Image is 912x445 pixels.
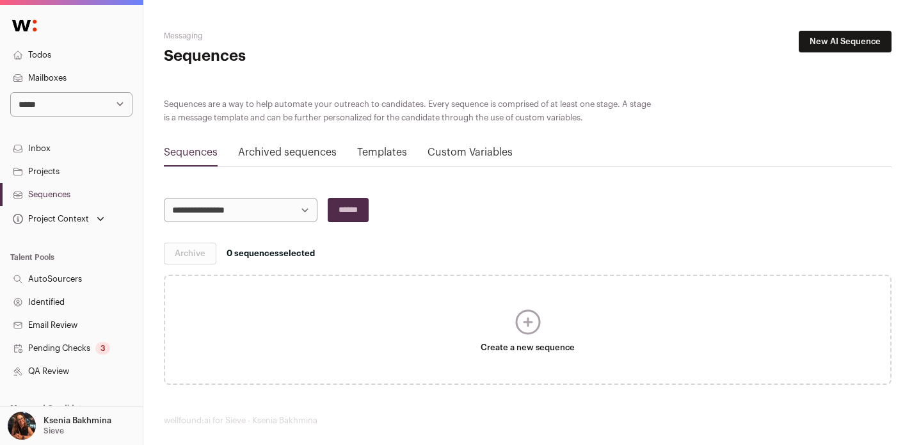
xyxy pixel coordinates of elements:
a: Archived sequences [238,147,337,158]
button: Open dropdown [10,210,107,228]
img: Wellfound [5,13,44,38]
a: Create a new sequence [164,275,892,385]
h2: Messaging [164,31,406,41]
span: selected [227,248,315,259]
p: Sieve [44,426,64,436]
img: 13968079-medium_jpg [8,412,36,440]
a: New AI Sequence [799,31,892,53]
div: Project Context [10,214,89,224]
a: Templates [357,147,407,158]
a: Sequences [164,147,218,158]
h1: Sequences [164,46,406,67]
span: 0 sequences [227,249,279,257]
div: Sequences are a way to help automate your outreach to candidates. Every sequence is comprised of ... [164,97,655,124]
footer: wellfound:ai for Sieve - Ksenia Bakhmina [164,416,892,426]
div: 3 [95,342,110,355]
span: Create a new sequence [196,343,860,353]
button: Open dropdown [5,412,114,440]
p: Ksenia Bakhmina [44,416,111,426]
a: Custom Variables [428,147,513,158]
